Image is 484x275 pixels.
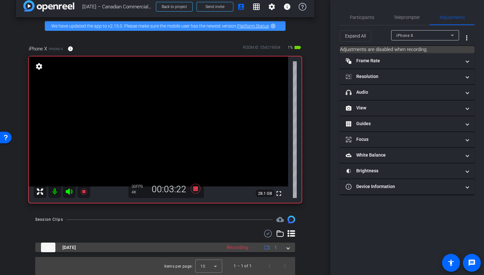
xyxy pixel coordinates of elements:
span: 1 [274,244,277,251]
mat-icon: grid_on [253,3,260,11]
button: Expand All [340,30,371,42]
mat-expansion-panel-header: Brightness [340,163,474,179]
mat-icon: info [68,46,73,52]
div: 00:03:22 [148,184,190,195]
mat-icon: battery_std [294,44,302,51]
mat-icon: account_box [237,3,245,11]
span: Participants [350,15,374,20]
span: iPhone X [49,47,63,51]
div: 1 – 1 of 1 [234,263,252,269]
mat-expansion-panel-header: Focus [340,132,474,147]
img: app-logo [23,0,74,12]
mat-icon: more_vert [463,34,471,42]
button: Previous page [262,258,277,274]
button: Back to project [156,2,193,12]
mat-panel-title: White Balance [346,152,461,159]
span: iPhone X [29,45,47,52]
div: Recording [223,244,251,251]
button: Next page [277,258,293,274]
mat-expansion-panel-header: View [340,100,474,116]
mat-panel-title: View [346,105,461,111]
img: Session clips [287,216,295,223]
span: 1% [287,42,294,53]
mat-icon: settings [35,63,44,70]
mat-panel-title: Frame Rate [346,57,461,64]
mat-panel-title: Guides [346,120,461,127]
mat-icon: message [468,259,476,267]
mat-expansion-panel-header: Resolution [340,69,474,84]
mat-panel-title: Audio [346,89,461,96]
mat-icon: settings [268,3,276,11]
mat-expansion-panel-header: Guides [340,116,474,132]
span: Back to project [162,4,187,9]
span: [DATE] – Canadian Commercial Dealer Finance Group [82,0,152,13]
span: Expand All [345,30,366,42]
div: We have updated the app to v2.15.0. Please make sure the mobile user has the newest version. [45,21,286,31]
mat-icon: fullscreen [275,190,283,197]
mat-icon: highlight_off [270,23,276,29]
mat-expansion-panel-header: Device Information [340,179,474,194]
span: Destinations for your clips [276,216,284,223]
div: Session Clips [35,216,63,223]
div: 30 [132,184,148,189]
mat-expansion-panel-header: thumb-nail[DATE]Recording1 [35,243,295,252]
span: 28.1 GB [256,190,274,197]
mat-expansion-panel-header: Frame Rate [340,53,474,69]
div: 4K [132,190,148,195]
span: Teleprompter [394,15,420,20]
mat-expansion-panel-header: Audio [340,85,474,100]
mat-icon: accessibility [447,259,455,267]
img: thumb-nail [41,243,55,252]
button: More Options for Adjustments Panel [459,30,474,46]
div: Items per page: [164,263,193,270]
span: Send invite [206,4,224,9]
mat-panel-title: Device Information [346,183,461,190]
mat-panel-title: Resolution [346,73,461,80]
mat-icon: cloud_upload [276,216,284,223]
mat-expansion-panel-header: White Balance [340,148,474,163]
a: Platform Status [237,23,269,29]
mat-icon: info [283,3,291,11]
span: FPS [136,184,143,189]
mat-panel-title: Brightness [346,168,461,174]
span: [DATE] [62,244,76,251]
div: ROOM ID: 554219004 [243,45,280,54]
mat-card: Adjustments are disabled when recording. [340,46,474,53]
button: Send invite [197,2,233,12]
span: Adjustments [440,15,465,20]
span: iPhone X [396,33,413,38]
mat-panel-title: Focus [346,136,461,143]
